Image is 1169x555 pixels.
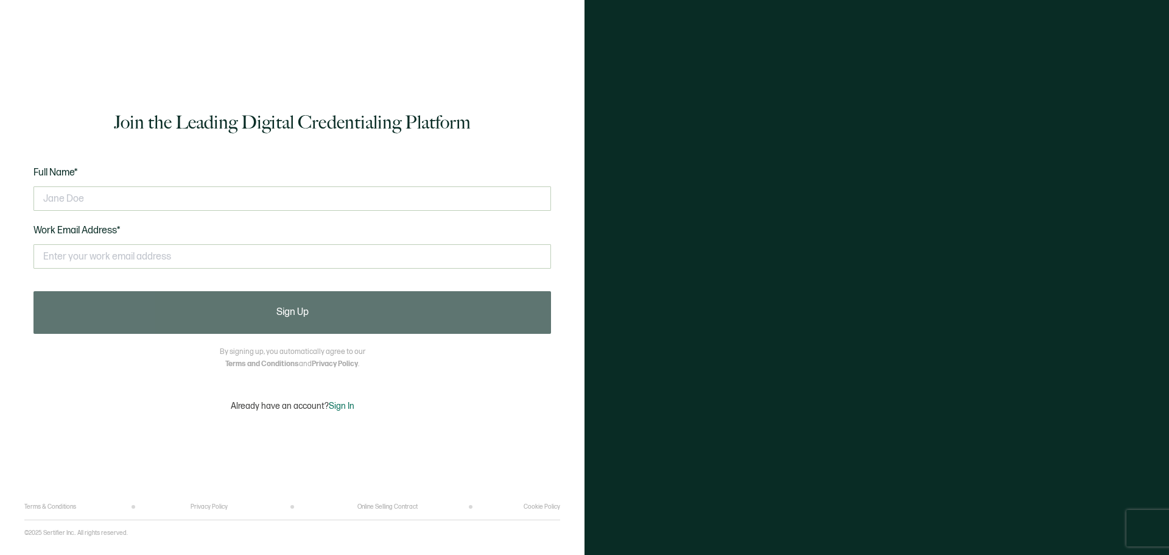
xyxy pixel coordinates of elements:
span: Sign Up [276,308,309,317]
input: Jane Doe [33,186,551,211]
button: Sign Up [33,291,551,334]
p: Already have an account? [231,401,354,411]
a: Privacy Policy [312,359,358,369]
a: Terms & Conditions [24,503,76,511]
p: By signing up, you automatically agree to our and . [220,346,365,370]
span: Sign In [329,401,354,411]
p: ©2025 Sertifier Inc.. All rights reserved. [24,529,128,537]
span: Full Name* [33,167,78,179]
h1: Join the Leading Digital Credentialing Platform [114,110,471,135]
a: Terms and Conditions [225,359,299,369]
span: Work Email Address* [33,225,121,236]
a: Cookie Policy [524,503,560,511]
a: Online Selling Contract [357,503,418,511]
input: Enter your work email address [33,244,551,269]
a: Privacy Policy [191,503,228,511]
